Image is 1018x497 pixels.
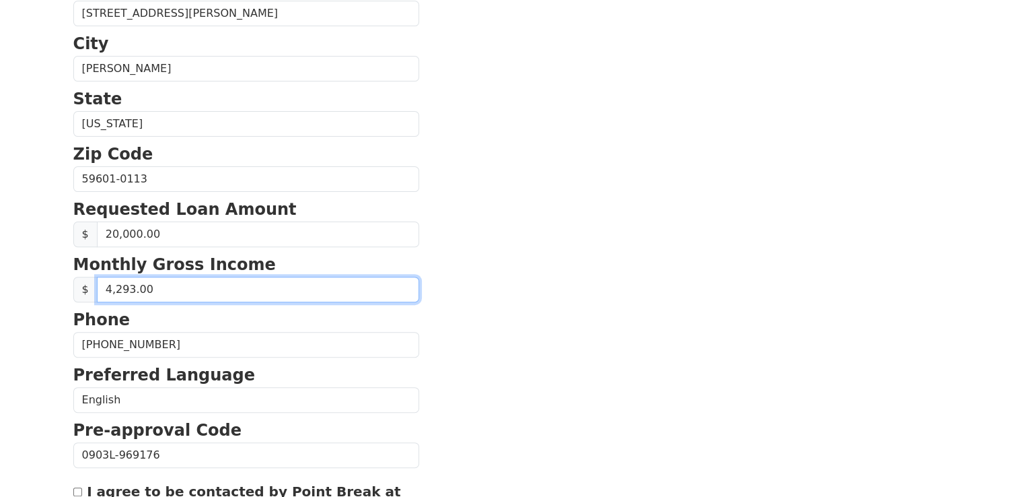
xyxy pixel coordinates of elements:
input: Zip Code [73,166,419,192]
strong: Phone [73,310,131,329]
input: Phone [73,332,419,358]
input: City [73,56,419,81]
strong: Zip Code [73,145,153,164]
input: 0.00 [97,277,419,302]
strong: State [73,90,122,108]
p: Monthly Gross Income [73,253,419,277]
strong: Requested Loan Amount [73,200,297,219]
strong: City [73,34,109,53]
strong: Pre-approval Code [73,421,242,440]
strong: Preferred Language [73,366,255,385]
input: Pre-approval Code [73,442,419,468]
span: $ [73,277,98,302]
input: Street Address [73,1,419,26]
input: Requested Loan Amount [97,222,419,247]
span: $ [73,222,98,247]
